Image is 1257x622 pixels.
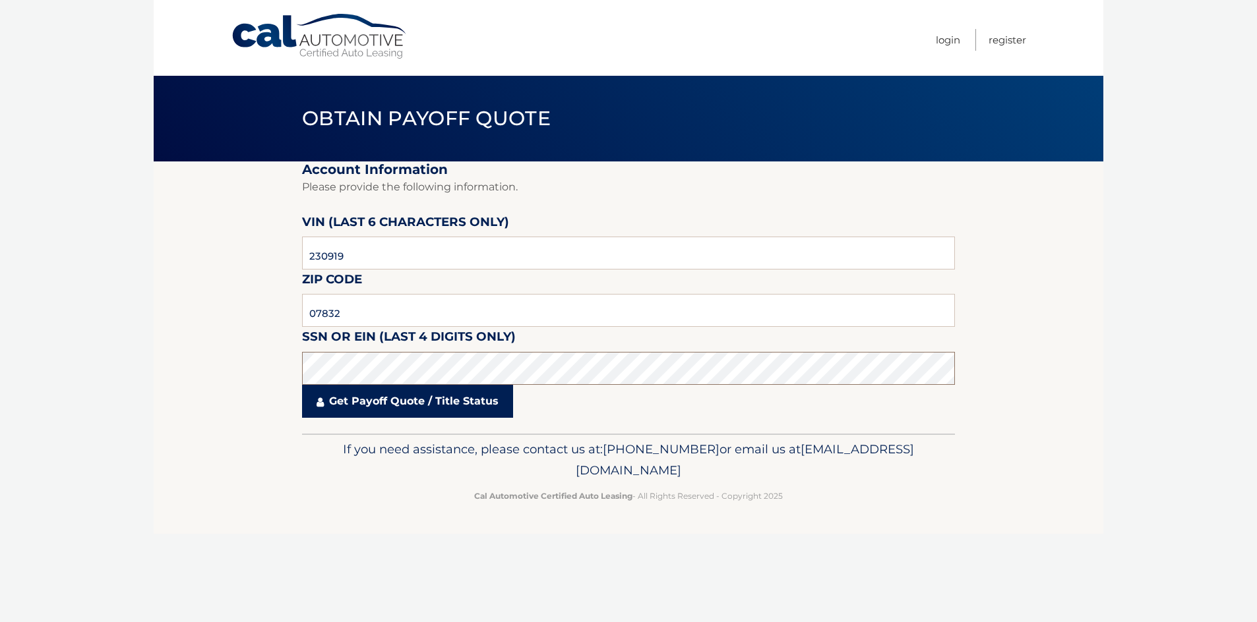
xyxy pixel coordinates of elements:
label: SSN or EIN (last 4 digits only) [302,327,516,351]
label: Zip Code [302,269,362,294]
h2: Account Information [302,161,955,178]
p: Please provide the following information. [302,178,955,196]
strong: Cal Automotive Certified Auto Leasing [474,491,632,501]
span: [PHONE_NUMBER] [603,441,720,457]
a: Login [936,29,960,51]
a: Get Payoff Quote / Title Status [302,385,513,418]
p: - All Rights Reserved - Copyright 2025 [311,489,946,503]
a: Register [989,29,1026,51]
a: Cal Automotive [231,13,409,60]
p: If you need assistance, please contact us at: or email us at [311,439,946,481]
span: Obtain Payoff Quote [302,106,551,130]
label: VIN (last 6 characters only) [302,212,509,237]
